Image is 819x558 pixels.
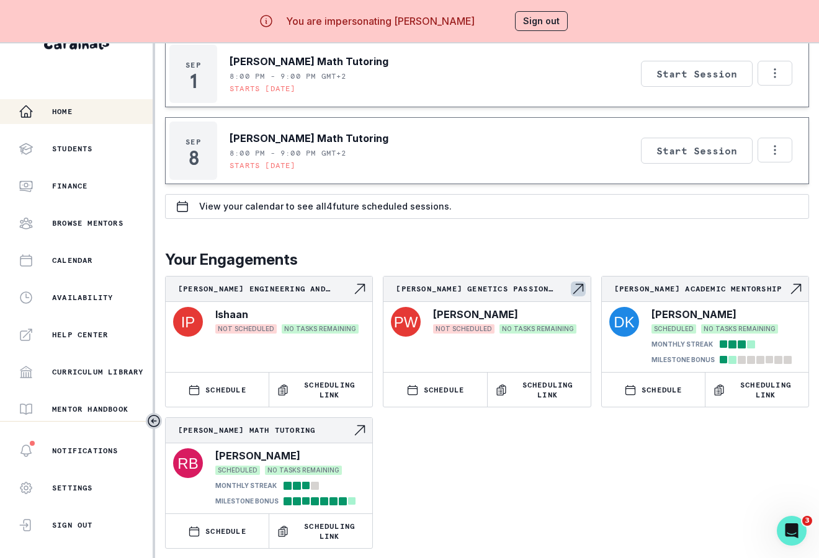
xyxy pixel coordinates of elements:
span: NO TASKS REMAINING [499,324,576,334]
p: Ishaan [215,307,248,322]
img: svg [391,307,421,337]
p: Mentor Handbook [52,404,128,414]
a: [PERSON_NAME] Academic MentorshipNavigate to engagement page[PERSON_NAME]SCHEDULEDNO TASKS REMAIN... [602,277,808,367]
svg: Navigate to engagement page [571,281,586,296]
button: Start Session [641,138,753,164]
p: Notifications [52,446,119,456]
p: You are impersonating [PERSON_NAME] [286,14,475,29]
button: Sign out [515,11,568,31]
img: svg [609,307,639,337]
p: SCHEDULE [424,385,465,395]
p: [PERSON_NAME] Genetics Passion Project [396,284,570,294]
p: [PERSON_NAME] Engineering and Science Passion Project [178,284,352,294]
p: Students [52,144,93,154]
p: SCHEDULE [205,526,246,536]
p: [PERSON_NAME] Academic Mentorship [614,284,789,294]
p: Finance [52,181,87,191]
p: Scheduling Link [294,380,365,400]
p: SCHEDULE [205,385,246,395]
p: Help Center [52,330,108,340]
p: 8 [189,152,199,164]
p: 8:00 PM - 9:00 PM GMT+2 [230,71,347,81]
p: Curriculum Library [52,367,144,377]
p: [PERSON_NAME] [215,448,300,463]
button: Options [758,138,792,162]
p: [PERSON_NAME] [433,307,518,322]
p: [PERSON_NAME] Math Tutoring [230,131,388,146]
span: NOT SCHEDULED [433,324,495,334]
svg: Navigate to engagement page [352,423,367,438]
button: SCHEDULE [602,373,705,407]
p: [PERSON_NAME] [651,307,736,322]
button: Scheduling Link [488,373,591,407]
p: Sep [186,60,201,70]
p: MONTHLY STREAK [651,340,713,349]
p: Your Engagements [165,249,809,271]
p: Scheduling Link [512,380,583,400]
p: 1 [190,75,197,87]
p: SCHEDULE [642,385,682,395]
img: svg [173,448,203,478]
button: SCHEDULE [166,373,269,407]
button: Options [758,61,792,86]
p: Availability [52,293,113,303]
span: NO TASKS REMAINING [265,466,342,475]
p: [PERSON_NAME] Math Tutoring [230,54,388,69]
button: Scheduling Link [269,373,372,407]
span: 3 [802,516,812,526]
p: 8:00 PM - 9:00 PM GMT+2 [230,148,347,158]
button: Start Session [641,61,753,87]
p: Scheduling Link [730,380,801,400]
p: Starts [DATE] [230,161,296,170]
svg: Navigate to engagement page [352,281,367,296]
a: [PERSON_NAME] Math TutoringNavigate to engagement page[PERSON_NAME]SCHEDULEDNO TASKS REMAININGMON... [166,418,372,508]
p: MILESTONE BONUS [651,355,715,365]
span: SCHEDULED [215,466,260,475]
p: Settings [52,483,93,493]
a: [PERSON_NAME] Engineering and Science Passion ProjectNavigate to engagement pageIshaanNOT SCHEDUL... [166,277,372,339]
span: SCHEDULED [651,324,696,334]
p: MONTHLY STREAK [215,481,277,490]
p: MILESTONE BONUS [215,497,279,506]
img: svg [173,307,203,337]
span: NO TASKS REMAINING [282,324,359,334]
button: SCHEDULE [383,373,486,407]
p: Starts [DATE] [230,84,296,94]
button: Scheduling Link [269,514,372,548]
p: Home [52,107,73,117]
span: NOT SCHEDULED [215,324,277,334]
a: [PERSON_NAME] Genetics Passion ProjectNavigate to engagement page[PERSON_NAME]NOT SCHEDULEDNO TAS... [383,277,590,339]
svg: Navigate to engagement page [789,281,803,296]
p: Calendar [52,255,93,265]
p: Sep [186,137,201,147]
p: View your calendar to see all 4 future scheduled sessions. [199,201,452,211]
span: NO TASKS REMAINING [701,324,778,334]
p: Sign Out [52,520,93,530]
button: Toggle sidebar [146,413,162,429]
button: Scheduling Link [705,373,808,407]
p: [PERSON_NAME] Math Tutoring [178,425,352,435]
p: Scheduling Link [294,521,365,541]
button: SCHEDULE [166,514,269,548]
p: Browse Mentors [52,218,123,228]
iframe: Intercom live chat [777,516,807,546]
